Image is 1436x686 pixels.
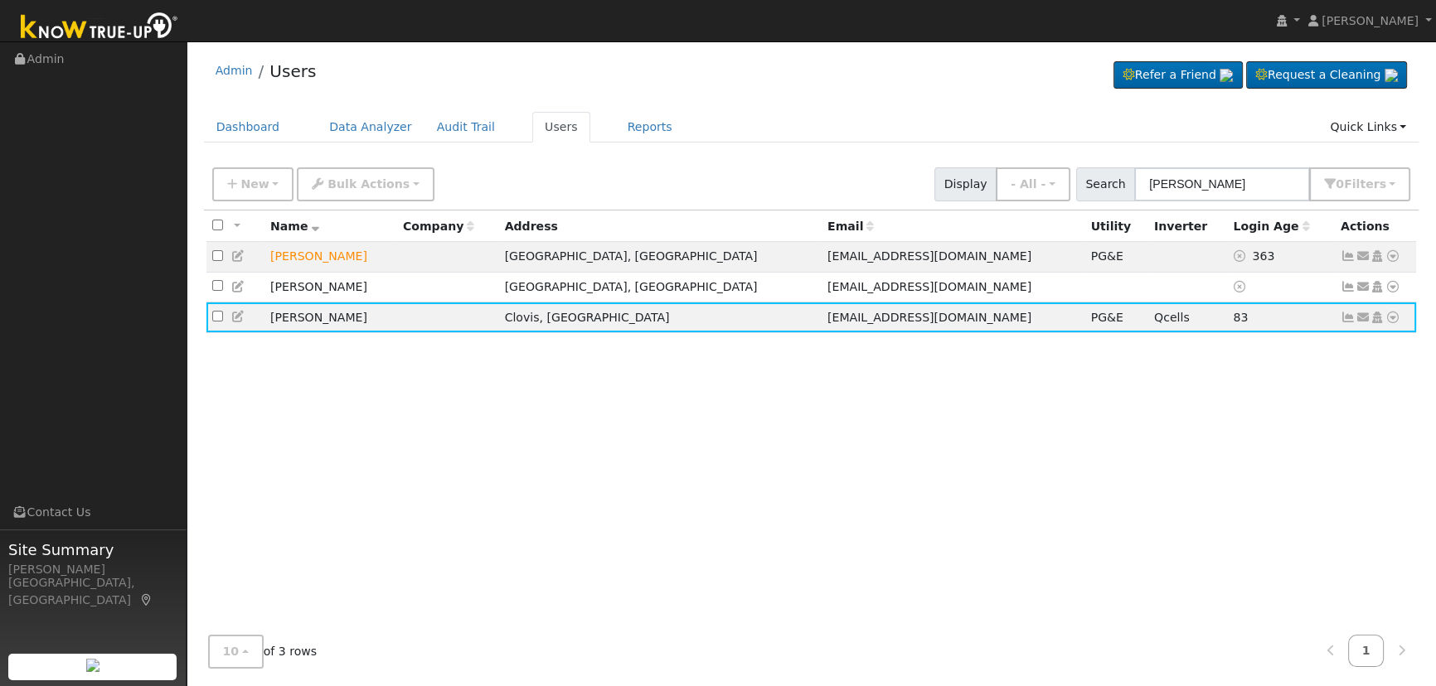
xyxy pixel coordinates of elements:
[1341,311,1356,324] a: Show Graph
[269,61,316,81] a: Users
[403,220,474,233] span: Company name
[827,280,1031,293] span: [EMAIL_ADDRESS][DOMAIN_NAME]
[1233,311,1248,324] span: 06/04/2025 1:39:34 AM
[1113,61,1243,89] a: Refer a Friend
[317,112,424,143] a: Data Analyzer
[270,220,319,233] span: Name
[1370,280,1385,293] a: Login As
[12,9,187,46] img: Know True-Up
[1341,218,1410,235] div: Actions
[1344,177,1386,191] span: Filter
[1246,61,1407,89] a: Request a Cleaning
[827,220,874,233] span: Email
[208,635,264,669] button: 10
[1370,311,1385,324] a: Login As
[499,272,822,302] td: [GEOGRAPHIC_DATA], [GEOGRAPHIC_DATA]
[499,242,822,273] td: [GEOGRAPHIC_DATA], [GEOGRAPHIC_DATA]
[1091,249,1123,263] span: PG&E
[8,574,177,609] div: [GEOGRAPHIC_DATA], [GEOGRAPHIC_DATA]
[208,635,318,669] span: of 3 rows
[532,112,590,143] a: Users
[1356,278,1371,296] a: lupebustos69@icloud.com
[1356,248,1371,265] a: anthonybustos1996@gmail.com
[139,593,154,606] a: Map
[231,249,246,263] a: Edit User
[240,177,269,191] span: New
[1370,249,1385,263] a: Login As
[1385,309,1400,326] a: Other actions
[1385,69,1398,82] img: retrieve
[297,167,434,201] button: Bulk Actions
[1134,167,1310,201] input: Search
[264,302,397,333] td: [PERSON_NAME]
[1341,249,1356,263] a: Show Graph
[264,242,397,273] td: Lead
[327,177,410,191] span: Bulk Actions
[1322,14,1419,27] span: [PERSON_NAME]
[223,645,240,658] span: 10
[1091,218,1142,235] div: Utility
[827,311,1031,324] span: [EMAIL_ADDRESS][DOMAIN_NAME]
[827,249,1031,263] span: [EMAIL_ADDRESS][DOMAIN_NAME]
[1154,311,1190,324] span: Qcells
[1220,69,1233,82] img: retrieve
[1356,309,1371,326] a: jamesbustos22@gmail.com
[505,218,816,235] div: Address
[231,280,246,293] a: Edit User
[86,659,99,672] img: retrieve
[1379,177,1385,191] span: s
[1309,167,1410,201] button: 0Filters
[1076,167,1135,201] span: Search
[615,112,685,143] a: Reports
[1154,218,1221,235] div: Inverter
[1233,280,1248,293] a: No login access
[1252,249,1274,263] span: 08/28/2024 9:30:24 AM
[934,167,997,201] span: Display
[231,310,246,323] a: Edit User
[1385,278,1400,296] a: Other actions
[424,112,507,143] a: Audit Trail
[499,302,822,333] td: Clovis, [GEOGRAPHIC_DATA]
[8,539,177,561] span: Site Summary
[8,561,177,578] div: [PERSON_NAME]
[1233,220,1309,233] span: Days since last login
[1348,635,1385,667] a: 1
[204,112,293,143] a: Dashboard
[996,167,1070,201] button: - All -
[1317,112,1419,143] a: Quick Links
[1091,311,1123,324] span: PG&E
[1341,280,1356,293] a: Not connected
[264,272,397,302] td: [PERSON_NAME]
[1385,248,1400,265] a: Other actions
[1233,249,1252,263] a: No login access
[212,167,294,201] button: New
[216,64,253,77] a: Admin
